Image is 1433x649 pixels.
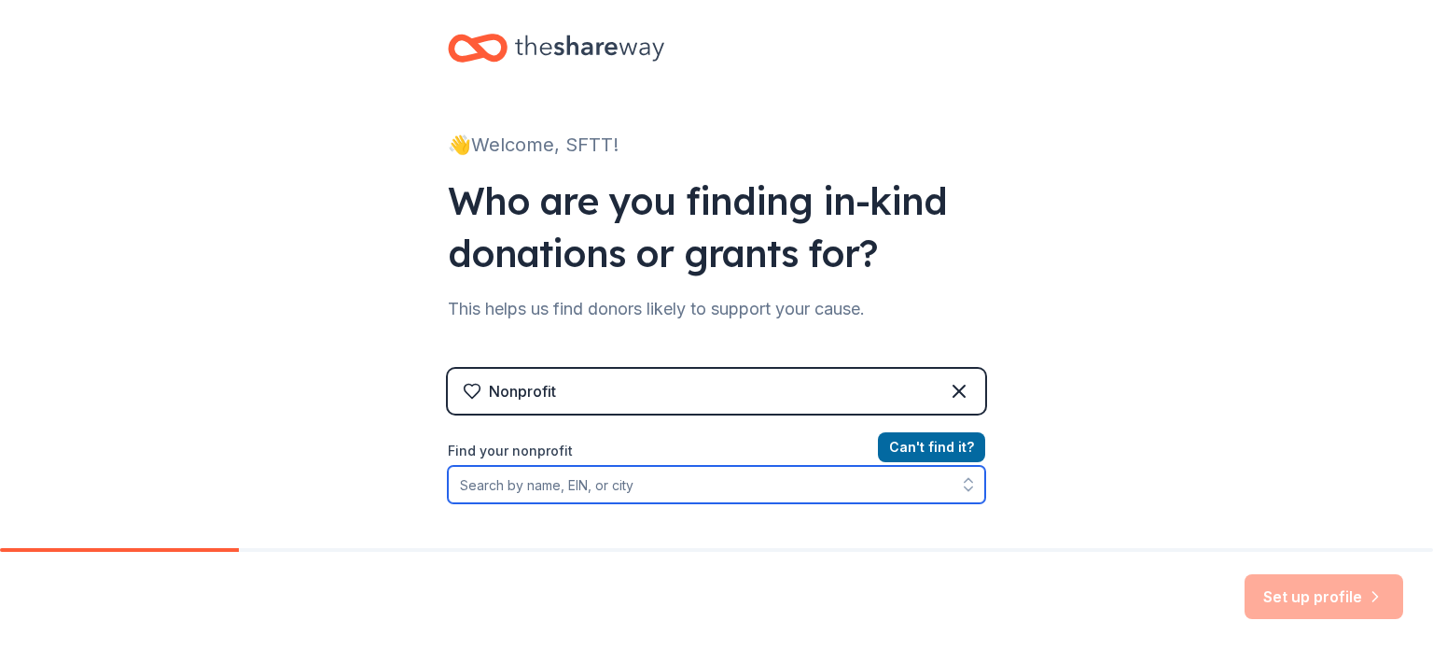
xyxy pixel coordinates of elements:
div: Nonprofit [489,380,556,402]
div: This helps us find donors likely to support your cause. [448,294,985,324]
div: Who are you finding in-kind donations or grants for? [448,175,985,279]
input: Search by name, EIN, or city [448,466,985,503]
label: Find your nonprofit [448,440,985,462]
div: 👋 Welcome, SFTT! [448,130,985,160]
button: Can't find it? [878,432,985,462]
